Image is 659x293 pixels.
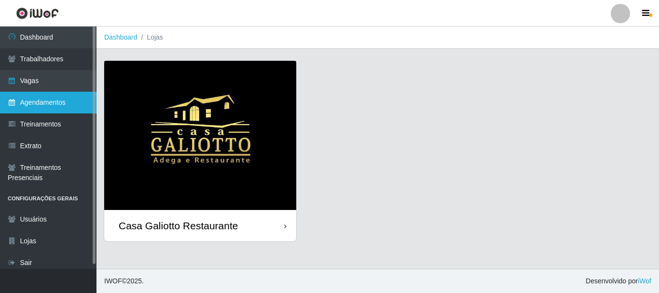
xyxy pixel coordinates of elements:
a: Dashboard [104,33,137,41]
span: Desenvolvido por [586,276,651,286]
div: Casa Galiotto Restaurante [119,220,238,232]
a: iWof [638,277,651,285]
img: CoreUI Logo [16,7,59,19]
span: © 2025 . [104,276,144,286]
span: IWOF [104,277,122,285]
img: cardImg [104,61,296,210]
li: Lojas [137,32,163,42]
a: Casa Galiotto Restaurante [104,61,296,241]
nav: breadcrumb [96,27,659,49]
